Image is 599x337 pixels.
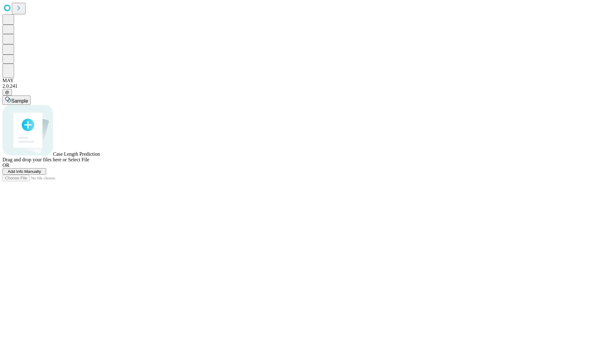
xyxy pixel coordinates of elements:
button: Sample [2,95,31,105]
span: Add Info Manually [8,169,41,174]
span: Sample [11,98,28,104]
div: MAY [2,78,597,83]
button: Add Info Manually [2,168,46,175]
button: @ [2,89,12,95]
span: Select File [68,157,89,162]
span: Case Length Prediction [53,151,100,157]
span: Drag and drop your files here or [2,157,67,162]
span: OR [2,163,9,168]
span: @ [5,90,9,95]
div: 2.0.241 [2,83,597,89]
